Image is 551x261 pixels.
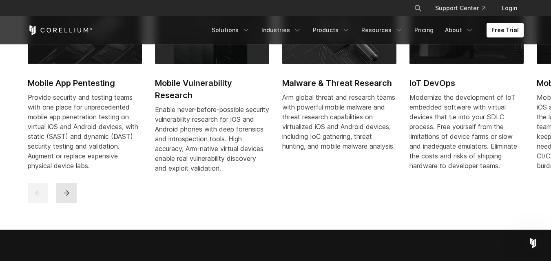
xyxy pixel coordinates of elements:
[257,23,306,37] a: Industries
[356,23,408,37] a: Resources
[308,23,355,37] a: Products
[282,92,396,151] div: Arm global threat and research teams with powerful mobile malware and threat research capabilitie...
[523,233,543,253] iframe: Intercom live chat
[28,92,142,171] div: Provide security and testing teams with one place for unprecedented mobile app penetration testin...
[155,77,269,101] h2: Mobile Vulnerability Research
[28,183,48,203] button: previous
[282,77,396,89] h2: Malware & Threat Research
[404,1,524,15] div: Navigation Menu
[409,92,524,171] div: Modernize the development of IoT embedded software with virtual devices that tie into your SDLC p...
[155,105,269,173] div: Enable never-before-possible security vulnerability research for iOS and Android phones with deep...
[429,1,492,15] a: Support Center
[207,23,255,37] a: Solutions
[28,25,93,35] a: Corellium Home
[28,77,142,89] h2: Mobile App Pentesting
[487,23,524,37] a: Free Trial
[440,23,478,37] a: About
[207,23,524,37] div: Navigation Menu
[409,77,524,89] h2: IoT DevOps
[411,1,425,15] button: Search
[409,23,438,37] a: Pricing
[495,1,524,15] a: Login
[56,183,77,203] button: next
